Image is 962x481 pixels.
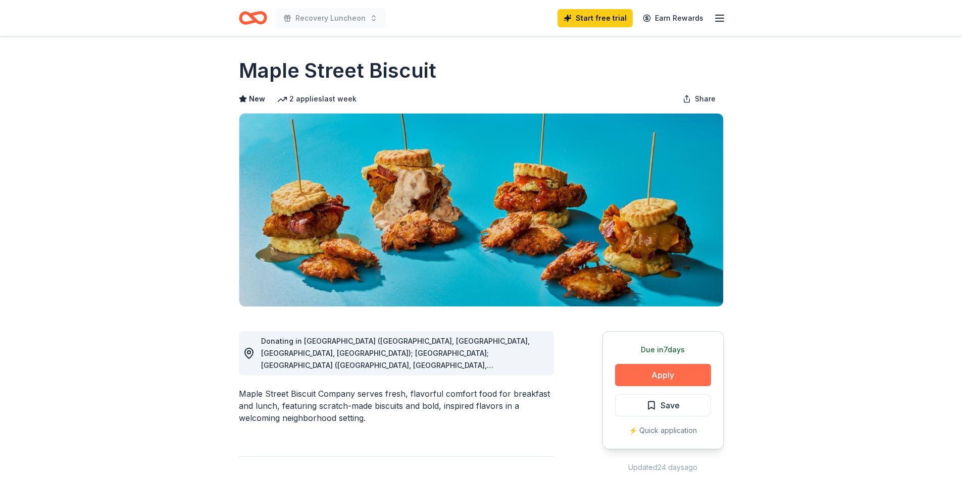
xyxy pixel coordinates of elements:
button: Apply [615,364,711,386]
a: Start free trial [558,9,633,27]
img: Image for Maple Street Biscuit [239,114,723,306]
span: New [249,93,265,105]
div: 2 applies last week [277,93,357,105]
h1: Maple Street Biscuit [239,57,436,85]
span: Share [695,93,716,105]
span: Save [661,399,680,412]
a: Earn Rewards [637,9,710,27]
a: Home [239,6,267,30]
div: ⚡️ Quick application [615,424,711,437]
div: Maple Street Biscuit Company serves fresh, flavorful comfort food for breakfast and lunch, featur... [239,388,554,424]
button: Save [615,394,711,416]
span: Recovery Luncheon [295,12,366,24]
button: Recovery Luncheon [275,8,386,28]
div: Updated 24 days ago [602,461,724,473]
div: Due in 7 days [615,344,711,356]
button: Share [675,89,724,109]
